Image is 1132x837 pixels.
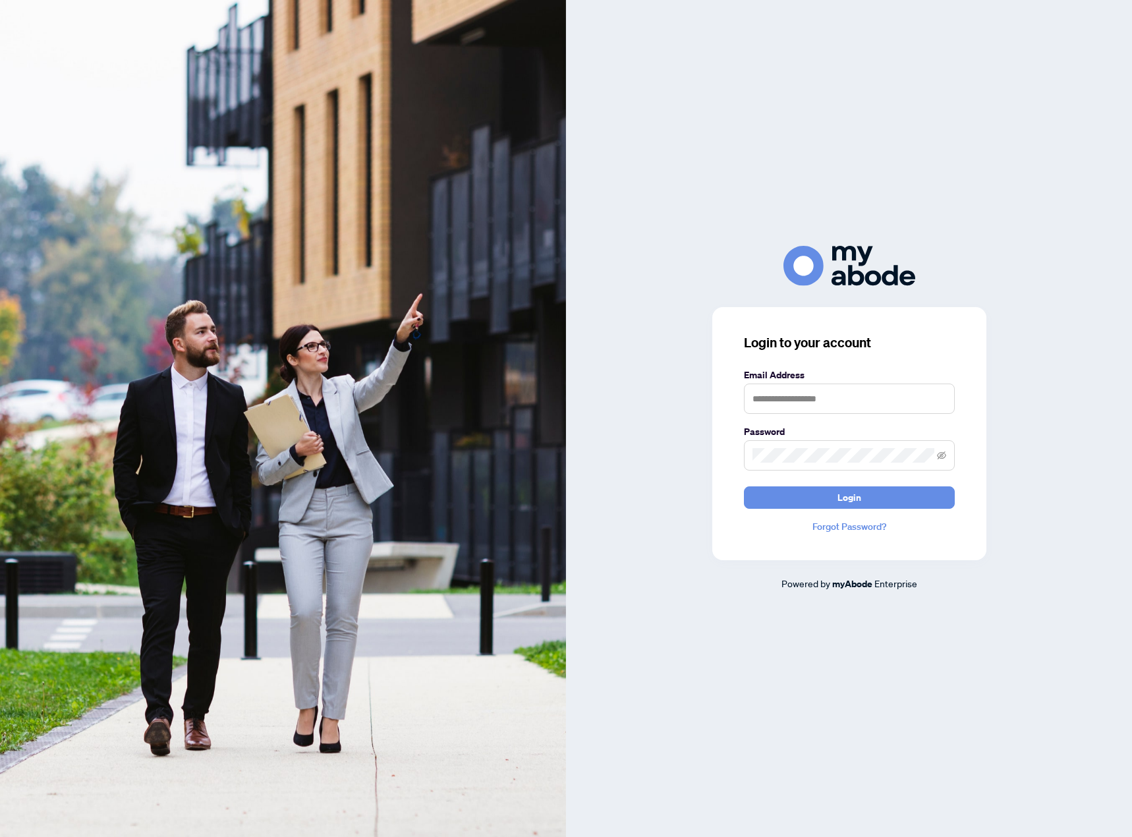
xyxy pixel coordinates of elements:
[874,577,917,589] span: Enterprise
[937,451,946,460] span: eye-invisible
[744,519,955,534] a: Forgot Password?
[837,487,861,508] span: Login
[783,246,915,286] img: ma-logo
[832,577,872,591] a: myAbode
[744,424,955,439] label: Password
[781,577,830,589] span: Powered by
[744,333,955,352] h3: Login to your account
[744,368,955,382] label: Email Address
[744,486,955,509] button: Login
